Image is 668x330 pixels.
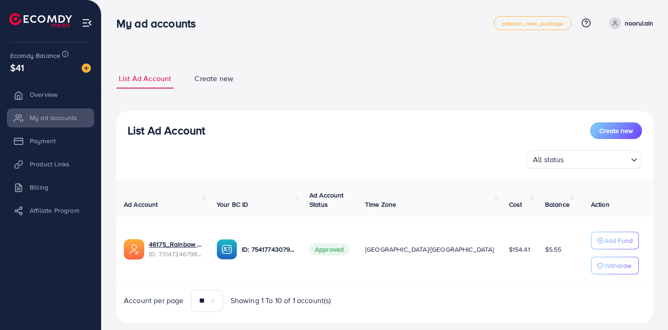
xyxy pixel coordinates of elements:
p: Add Fund [604,235,633,246]
a: 46175_Rainbow Mart_1703092077019 [149,240,202,249]
span: List Ad Account [119,73,171,84]
span: adreach_new_package [501,20,564,26]
span: $41 [10,61,24,74]
img: ic-ba-acc.ded83a64.svg [217,239,237,260]
span: Your BC ID [217,200,249,209]
span: [GEOGRAPHIC_DATA]/[GEOGRAPHIC_DATA] [365,245,494,254]
img: menu [82,18,92,28]
span: Ecomdy Balance [10,51,60,60]
div: Search for option [526,150,642,169]
span: Account per page [124,295,184,306]
p: ID: 7541774307903438866 [242,244,295,255]
span: Create new [194,73,233,84]
img: logo [9,13,72,27]
img: ic-ads-acc.e4c84228.svg [124,239,144,260]
button: Add Fund [591,232,639,249]
span: $154.41 [509,245,530,254]
h3: List Ad Account [128,124,205,137]
span: Showing 1 To 10 of 1 account(s) [231,295,331,306]
img: image [82,63,91,73]
span: Time Zone [365,200,396,209]
span: All status [531,153,566,166]
p: noorulain [625,18,653,29]
span: Balance [545,200,570,209]
span: Approved [309,243,349,255]
a: noorulain [605,17,653,29]
h3: My ad accounts [116,17,203,30]
button: Create new [590,122,642,139]
span: Action [591,200,610,209]
span: Ad Account Status [309,190,344,209]
div: <span class='underline'>46175_Rainbow Mart_1703092077019</span></br>7314724679808335874 [149,240,202,259]
button: Withdraw [591,257,639,274]
span: Cost [509,200,522,209]
span: Ad Account [124,200,158,209]
p: Withdraw [604,260,631,271]
span: $5.55 [545,245,562,254]
a: adreach_new_package [494,16,572,30]
span: ID: 7314724679808335874 [149,249,202,259]
span: Create new [599,126,633,135]
input: Search for option [567,151,627,166]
